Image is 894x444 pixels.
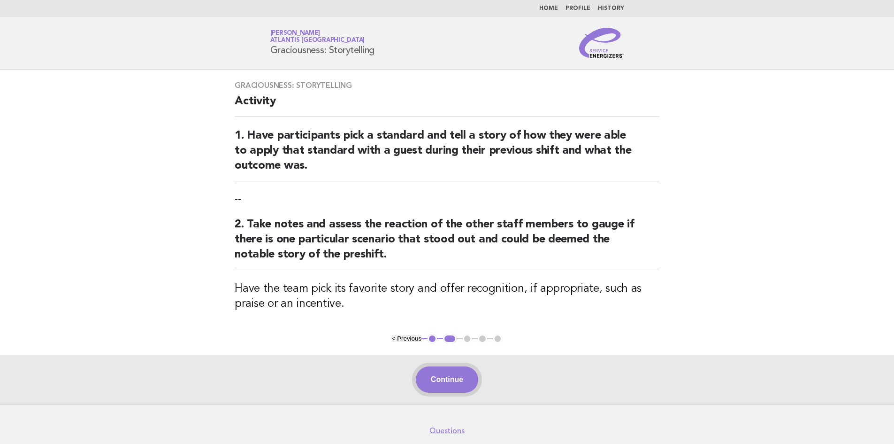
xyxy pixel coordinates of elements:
[235,128,659,181] h2: 1. Have participants pick a standard and tell a story of how they were able to apply that standar...
[270,30,365,43] a: [PERSON_NAME]Atlantis [GEOGRAPHIC_DATA]
[443,334,457,343] button: 2
[392,335,421,342] button: < Previous
[416,366,478,393] button: Continue
[598,6,624,11] a: History
[235,281,659,312] h3: Have the team pick its favorite story and offer recognition, if appropriate, such as praise or an...
[270,31,375,55] h1: Graciousness: Storytelling
[235,217,659,270] h2: 2. Take notes and assess the reaction of the other staff members to gauge if there is one particu...
[235,193,659,206] p: --
[429,426,465,436] a: Questions
[270,38,365,44] span: Atlantis [GEOGRAPHIC_DATA]
[579,28,624,58] img: Service Energizers
[565,6,590,11] a: Profile
[235,81,659,90] h3: Graciousness: Storytelling
[428,334,437,343] button: 1
[539,6,558,11] a: Home
[235,94,659,117] h2: Activity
